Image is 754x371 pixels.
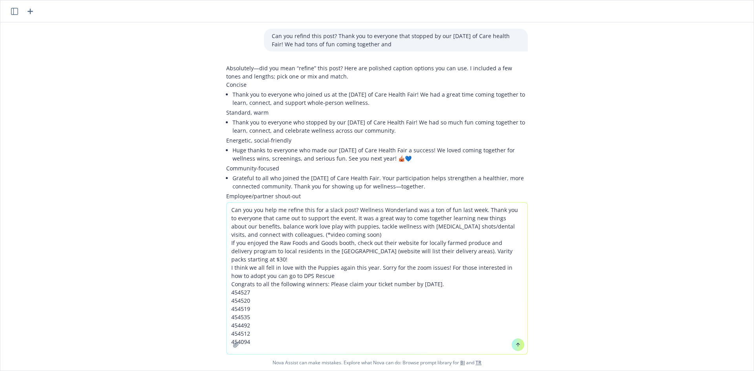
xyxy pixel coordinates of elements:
p: Community-focused [226,164,528,172]
p: Can you refind this post? Thank you to everyone that stopped by our [DATE] of Care health Fair! W... [272,32,520,48]
li: Thank you to our attendees, volunteers, and partners for making the [DATE] of Care Health Fair a ... [232,200,528,220]
a: TR [476,359,481,366]
p: Standard, warm [226,108,528,117]
li: Thank you to everyone who stopped by our [DATE] of Care Health Fair! We had so much fun coming to... [232,117,528,136]
p: Energetic, social-friendly [226,136,528,144]
p: Employee/partner shout-out [226,192,528,200]
a: BI [460,359,465,366]
li: Grateful to all who joined the [DATE] of Care Health Fair. Your participation helps strengthen a ... [232,172,528,192]
p: Concise [226,80,528,89]
li: Thank you to everyone who joined us at the [DATE] of Care Health Fair! We had a great time coming... [232,89,528,108]
p: Absolutely—did you mean “refine” this post? Here are polished caption options you can use. I incl... [226,64,528,80]
textarea: Can you you help me refine this for a slack post? Wellness Wonderland was a ton of fun last week.... [227,203,527,354]
span: Nova Assist can make mistakes. Explore what Nova can do: Browse prompt library for and [4,355,750,371]
li: Huge thanks to everyone who made our [DATE] of Care Health Fair a success! We loved coming togeth... [232,144,528,164]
